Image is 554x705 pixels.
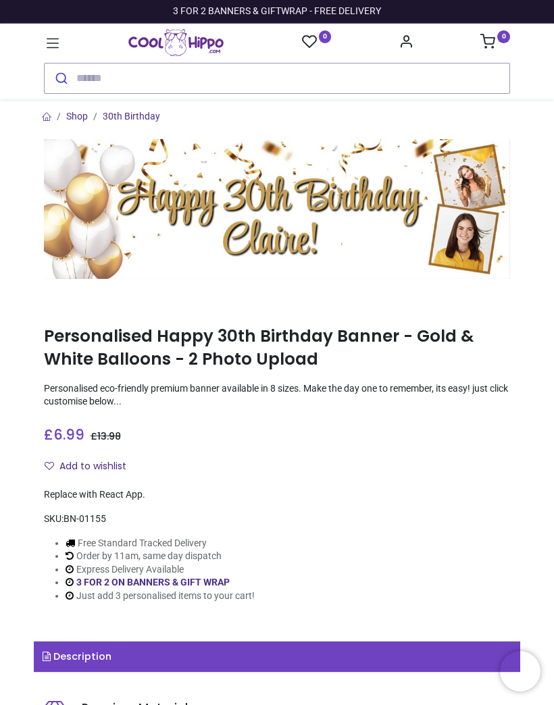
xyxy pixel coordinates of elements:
li: Free Standard Tracked Delivery [66,537,255,550]
a: Account Info [399,38,413,49]
div: SKU: [44,513,510,526]
sup: 0 [497,30,510,43]
a: 30th Birthday [103,111,160,122]
span: 13.98 [97,429,121,443]
a: 0 [480,38,510,49]
a: 3 FOR 2 ON BANNERS & GIFT WRAP [76,577,230,587]
span: BN-01155 [64,513,106,524]
li: Just add 3 personalised items to your cart! [66,590,255,603]
a: 0 [302,34,332,51]
span: £ [44,425,84,444]
span: £ [91,429,121,443]
img: Personalised Happy 30th Birthday Banner - Gold & White Balloons - 2 Photo Upload [44,139,510,279]
button: Submit [45,63,76,93]
a: Logo of Cool Hippo [128,29,224,56]
span: 6.99 [53,425,84,444]
li: Express Delivery Available [66,563,255,577]
img: Cool Hippo [128,29,224,56]
a: Shop [66,111,88,122]
a: Description [34,642,520,673]
h1: Personalised Happy 30th Birthday Banner - Gold & White Balloons - 2 Photo Upload [44,325,510,371]
i: Add to wishlist [45,461,54,471]
sup: 0 [319,30,332,43]
div: Replace with React App. [44,488,510,502]
button: Add to wishlistAdd to wishlist [44,455,138,478]
div: 3 FOR 2 BANNERS & GIFTWRAP - FREE DELIVERY [173,5,381,18]
p: Personalised eco-friendly premium banner available in 8 sizes. Make the day one to remember, its ... [44,382,510,409]
iframe: Brevo live chat [500,651,540,691]
li: Order by 11am, same day dispatch [66,550,255,563]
